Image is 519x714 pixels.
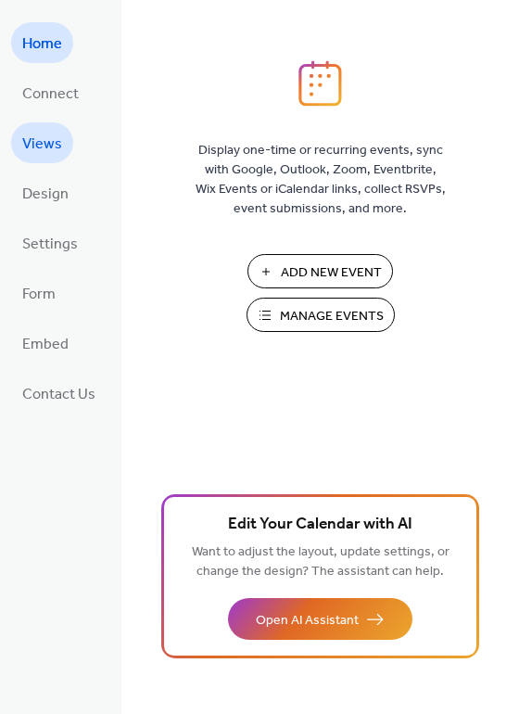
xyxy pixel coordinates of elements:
span: Edit Your Calendar with AI [228,512,412,538]
span: Manage Events [280,307,384,326]
span: Home [22,30,62,59]
span: Contact Us [22,380,95,410]
button: Open AI Assistant [228,598,412,640]
a: Home [11,22,73,63]
a: Connect [11,72,90,113]
a: Form [11,273,67,313]
a: Views [11,122,73,163]
span: Connect [22,80,79,109]
span: Want to adjust the layout, update settings, or change the design? The assistant can help. [192,540,449,584]
span: Design [22,180,69,210]
span: Embed [22,330,69,360]
span: Display one-time or recurring events, sync with Google, Outlook, Zoom, Eventbrite, Wix Events or ... [196,141,446,219]
a: Settings [11,223,89,263]
span: Form [22,280,56,310]
span: Add New Event [281,263,382,283]
button: Manage Events [247,298,395,332]
span: Open AI Assistant [256,611,359,631]
a: Embed [11,323,80,363]
span: Views [22,130,62,159]
img: logo_icon.svg [298,60,341,107]
button: Add New Event [247,254,393,288]
a: Contact Us [11,373,107,414]
a: Design [11,172,80,213]
span: Settings [22,230,78,260]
